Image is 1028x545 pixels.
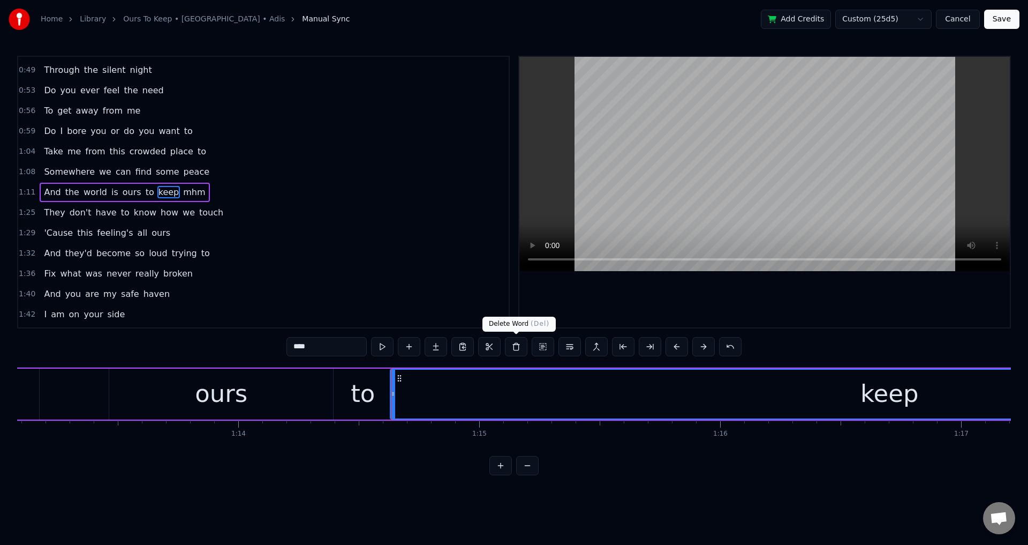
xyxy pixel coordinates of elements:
[302,14,350,25] span: Manual Sync
[85,267,103,280] span: was
[43,104,54,117] span: To
[89,125,107,137] span: you
[41,14,63,25] a: Home
[98,166,112,178] span: we
[56,104,72,117] span: get
[19,65,35,76] span: 0:49
[183,166,210,178] span: peace
[19,248,35,259] span: 1:32
[123,125,135,137] span: do
[109,145,126,158] span: this
[94,206,117,219] span: have
[133,206,157,219] span: know
[19,289,35,300] span: 1:40
[150,227,171,239] span: ours
[102,288,118,300] span: my
[761,10,831,29] button: Add Credits
[120,206,131,219] span: to
[101,64,126,76] span: silent
[936,10,979,29] button: Cancel
[64,288,82,300] span: you
[64,186,80,198] span: the
[123,84,139,96] span: the
[103,84,121,96] span: feel
[19,228,35,238] span: 1:29
[155,166,180,178] span: some
[157,186,180,198] span: keep
[148,247,169,259] span: loud
[68,308,81,320] span: on
[50,308,65,320] span: am
[43,247,62,259] span: And
[182,186,206,198] span: mhm
[351,376,375,412] div: to
[19,146,35,157] span: 1:04
[115,166,132,178] span: can
[105,267,132,280] span: never
[134,166,153,178] span: find
[19,187,35,198] span: 1:11
[66,145,82,158] span: me
[142,288,171,300] span: haven
[43,288,62,300] span: And
[96,227,134,239] span: feeling's
[84,145,106,158] span: from
[137,227,149,239] span: all
[954,430,969,438] div: 1:17
[196,145,207,158] span: to
[123,14,285,25] a: Ours To Keep • [GEOGRAPHIC_DATA] • Adis
[162,267,194,280] span: broken
[110,125,120,137] span: or
[120,288,140,300] span: safe
[129,64,153,76] span: night
[138,125,155,137] span: you
[9,9,30,30] img: youka
[80,14,106,25] a: Library
[43,64,80,76] span: Through
[122,186,142,198] span: ours
[66,125,87,137] span: bore
[19,126,35,137] span: 0:59
[231,430,246,438] div: 1:14
[102,104,124,117] span: from
[126,104,141,117] span: me
[59,267,82,280] span: what
[64,247,93,259] span: they'd
[145,186,155,198] span: to
[198,206,224,219] span: touch
[713,430,728,438] div: 1:16
[472,430,487,438] div: 1:15
[43,308,48,320] span: I
[19,167,35,177] span: 1:08
[482,317,556,332] div: Delete Word
[19,207,35,218] span: 1:25
[69,206,93,219] span: don't
[531,320,549,327] span: ( Del )
[983,502,1015,534] div: Open chat
[95,247,132,259] span: become
[141,84,165,96] span: need
[83,64,99,76] span: the
[160,206,179,219] span: how
[183,125,194,137] span: to
[79,84,101,96] span: ever
[200,247,211,259] span: to
[75,104,100,117] span: away
[19,268,35,279] span: 1:36
[19,106,35,116] span: 0:56
[84,288,100,300] span: are
[134,247,146,259] span: so
[43,125,57,137] span: Do
[110,186,119,198] span: is
[106,308,126,320] span: side
[59,84,77,96] span: you
[43,186,62,198] span: And
[43,84,57,96] span: Do
[59,125,64,137] span: I
[195,376,247,412] div: ours
[19,85,35,96] span: 0:53
[860,376,918,412] div: keep
[169,145,194,158] span: place
[19,309,35,320] span: 1:42
[43,166,96,178] span: Somewhere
